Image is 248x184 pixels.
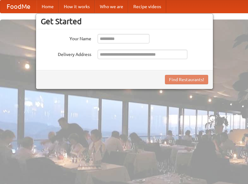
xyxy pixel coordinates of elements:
[41,50,91,58] label: Delivery Address
[165,75,208,84] button: Find Restaurants!
[0,0,37,13] a: FoodMe
[128,0,166,13] a: Recipe videos
[41,17,208,26] h3: Get Started
[95,0,128,13] a: Who we are
[59,0,95,13] a: How it works
[41,34,91,42] label: Your Name
[37,0,59,13] a: Home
